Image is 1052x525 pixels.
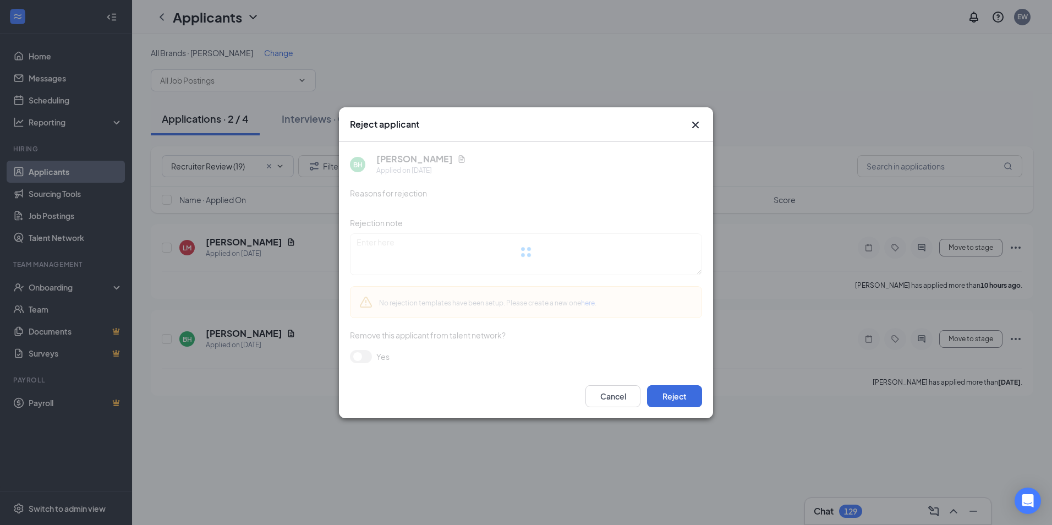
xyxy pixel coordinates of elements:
button: Cancel [585,385,640,407]
button: Close [689,118,702,132]
h3: Reject applicant [350,118,419,130]
svg: Cross [689,118,702,132]
div: Open Intercom Messenger [1015,488,1041,514]
button: Reject [647,385,702,407]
